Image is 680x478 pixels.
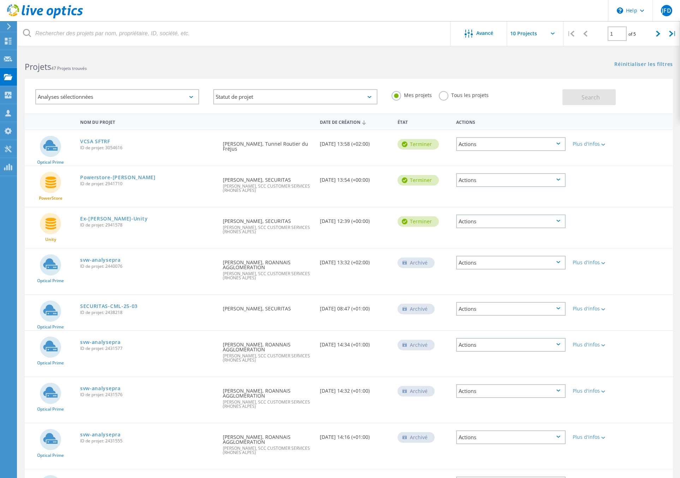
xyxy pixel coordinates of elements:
div: Plus d'infos [573,260,618,265]
div: [PERSON_NAME], ROANNAIS AGGLOMERATION [219,377,316,416]
a: svw-analysepra [80,258,121,262]
input: Rechercher des projets par nom, propriétaire, ID, société, etc. [18,21,451,46]
div: [DATE] 13:32 (+02:00) [316,249,394,272]
div: Terminer [398,175,439,186]
div: [DATE] 12:39 (+00:00) [316,207,394,231]
div: [PERSON_NAME], Tunnel Routier du Fréjus [219,130,316,158]
span: of 5 [628,31,636,37]
div: [PERSON_NAME], ROANNAIS AGGLOMERATION [219,249,316,287]
div: [PERSON_NAME], SECURITAS [219,207,316,241]
div: Archivé [398,304,435,314]
div: Plus d'infos [573,141,618,146]
div: Actions [456,430,566,444]
a: Ex-[PERSON_NAME]-Unity [80,216,148,221]
span: PowerStore [39,196,62,200]
div: Actions [456,384,566,398]
div: Actions [453,115,569,128]
span: ID de projet: 2431576 [80,393,216,397]
span: [PERSON_NAME], SCC CUSTOMER SERVICES (RHONES ALPES) [223,272,313,280]
div: Nom du projet [77,115,219,128]
b: Projets [25,61,51,72]
div: [DATE] 14:16 (+01:00) [316,423,394,447]
span: Optical Prime [37,453,64,458]
span: Unity [45,237,56,242]
div: Analyses sélectionnées [35,89,199,104]
div: Actions [456,173,566,187]
div: Terminer [398,139,439,150]
span: ID de projet: 2941710 [80,182,216,186]
span: Optical Prime [37,407,64,411]
div: Plus d'infos [573,388,618,393]
div: Plus d'infos [573,435,618,440]
div: [DATE] 14:34 (+01:00) [316,331,394,354]
span: Optical Prime [37,325,64,329]
div: Terminer [398,216,439,227]
div: [DATE] 13:58 (+02:00) [316,130,394,153]
span: Optical Prime [37,361,64,365]
span: [PERSON_NAME], SCC CUSTOMER SERVICES (RHONES ALPES) [223,354,313,362]
span: ID de projet: 2941578 [80,223,216,227]
div: Plus d'infos [573,306,618,311]
span: ID de projet: 3054616 [80,146,216,150]
span: Optical Prime [37,160,64,164]
span: [PERSON_NAME], SCC CUSTOMER SERVICES (RHONES ALPES) [223,184,313,193]
div: Archivé [398,386,435,397]
a: SECURITAS-CML-25-03 [80,304,138,309]
a: VCSA SFTRF [80,139,110,144]
span: Optical Prime [37,279,64,283]
div: Actions [456,256,566,270]
div: Archivé [398,258,435,268]
label: Tous les projets [439,91,489,98]
span: [PERSON_NAME], SCC CUSTOMER SERVICES (RHONES ALPES) [223,225,313,234]
div: Archivé [398,340,435,350]
div: | [563,21,578,46]
span: ID de projet: 2438218 [80,310,216,315]
div: Statut de projet [213,89,377,104]
svg: \n [617,7,623,14]
div: [PERSON_NAME], SECURITAS [219,166,316,200]
span: [PERSON_NAME], SCC CUSTOMER SERVICES (RHONES ALPES) [223,400,313,409]
a: Réinitialiser les filtres [614,62,673,68]
a: Live Optics Dashboard [7,15,83,20]
span: Search [581,93,600,101]
span: ID de projet: 2431555 [80,439,216,443]
label: Mes projets [392,91,432,98]
span: 47 Projets trouvés [51,65,87,71]
div: Date de création [316,115,394,128]
div: [DATE] 08:47 (+01:00) [316,295,394,318]
a: svw-analysepra [80,386,121,391]
span: [PERSON_NAME], SCC CUSTOMER SERVICES (RHONES ALPES) [223,446,313,455]
div: Actions [456,302,566,316]
div: [PERSON_NAME], ROANNAIS AGGLOMERATION [219,423,316,462]
div: Archivé [398,432,435,443]
div: [DATE] 13:54 (+00:00) [316,166,394,189]
a: svw-analysepra [80,340,121,345]
button: Search [562,89,616,105]
div: Actions [456,338,566,352]
div: Actions [456,137,566,151]
div: [PERSON_NAME], SECURITAS [219,295,316,318]
a: svw-analysepra [80,432,121,437]
div: [PERSON_NAME], ROANNAIS AGGLOMERATION [219,331,316,369]
span: ID de projet: 2440076 [80,264,216,268]
div: Plus d'infos [573,342,618,347]
span: ID de projet: 2431577 [80,346,216,351]
div: Actions [456,214,566,228]
span: JFD [662,8,671,13]
span: Avancé [476,31,493,36]
a: Powerstore-[PERSON_NAME] [80,175,156,180]
div: [DATE] 14:32 (+01:00) [316,377,394,400]
div: État [394,115,452,128]
div: | [666,21,680,46]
